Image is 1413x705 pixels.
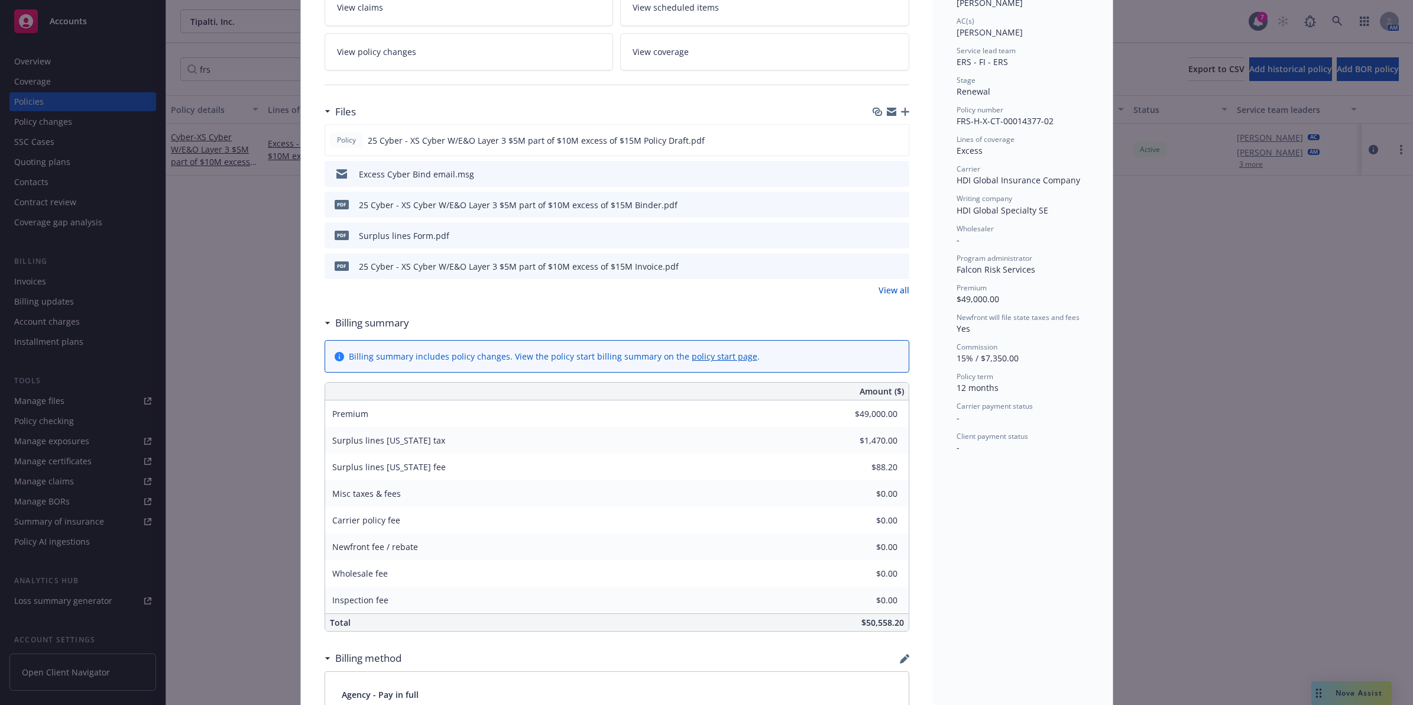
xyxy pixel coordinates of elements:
button: download file [874,134,884,147]
span: Surplus lines [US_STATE] tax [332,435,445,446]
button: preview file [894,260,905,273]
span: - [957,412,960,423]
span: View claims [337,1,383,14]
span: Total [330,617,351,628]
span: View coverage [633,46,689,58]
a: policy start page [692,351,757,362]
div: Excess [957,144,1089,157]
a: View all [879,284,909,296]
span: Client payment status [957,431,1028,441]
span: $49,000.00 [957,293,999,305]
span: Writing company [957,193,1012,203]
button: preview file [894,229,905,242]
span: Premium [332,408,368,419]
input: 0.00 [828,405,905,423]
div: Billing summary includes policy changes. View the policy start billing summary on the . [349,350,760,363]
span: Renewal [957,86,990,97]
span: Program administrator [957,253,1032,263]
span: 12 months [957,382,999,393]
span: Surplus lines [US_STATE] fee [332,461,446,473]
h3: Billing summary [335,315,409,331]
span: View scheduled items [633,1,719,14]
button: preview file [894,199,905,211]
span: 25 Cyber - XS Cyber W/E&O Layer 3 $5M part of $10M excess of $15M Policy Draft.pdf [368,134,705,147]
input: 0.00 [828,591,905,609]
h3: Billing method [335,651,401,666]
span: Premium [957,283,987,293]
span: ERS - FI - ERS [957,56,1008,67]
span: Newfront will file state taxes and fees [957,312,1080,322]
span: View policy changes [337,46,416,58]
span: Wholesale fee [332,568,388,579]
span: Wholesaler [957,224,994,234]
span: [PERSON_NAME] [957,27,1023,38]
span: Policy [335,135,358,145]
div: Billing method [325,651,401,666]
input: 0.00 [828,432,905,449]
button: download file [875,199,884,211]
span: Inspection fee [332,594,388,606]
span: Newfront fee / rebate [332,541,418,552]
input: 0.00 [828,565,905,583]
span: HDI Global Insurance Company [957,174,1080,186]
div: Billing summary [325,315,409,331]
span: HDI Global Specialty SE [957,205,1048,216]
div: Files [325,104,356,119]
span: AC(s) [957,16,974,26]
span: Commission [957,342,997,352]
input: 0.00 [828,485,905,503]
span: Falcon Risk Services [957,264,1035,275]
a: View coverage [620,33,909,70]
a: View policy changes [325,33,614,70]
span: - [957,234,960,245]
span: Carrier [957,164,980,174]
span: Carrier payment status [957,401,1033,411]
input: 0.00 [828,512,905,529]
button: preview file [893,134,904,147]
span: pdf [335,200,349,209]
div: 25 Cyber - XS Cyber W/E&O Layer 3 $5M part of $10M excess of $15M Invoice.pdf [359,260,679,273]
span: pdf [335,231,349,240]
span: Policy term [957,371,993,381]
span: Service lead team [957,46,1016,56]
div: 25 Cyber - XS Cyber W/E&O Layer 3 $5M part of $10M excess of $15M Binder.pdf [359,199,678,211]
span: Stage [957,75,976,85]
span: 15% / $7,350.00 [957,353,1019,364]
button: download file [875,229,884,242]
span: Policy number [957,105,1003,115]
div: Surplus lines Form.pdf [359,229,449,242]
span: Carrier policy fee [332,515,400,526]
button: download file [875,260,884,273]
span: pdf [335,261,349,270]
span: $50,558.20 [861,617,904,628]
button: preview file [894,168,905,180]
button: download file [875,168,884,180]
input: 0.00 [828,538,905,556]
span: FRS-H-X-CT-00014377-02 [957,115,1054,127]
input: 0.00 [828,458,905,476]
span: Misc taxes & fees [332,488,401,499]
span: Amount ($) [860,385,904,397]
h3: Files [335,104,356,119]
span: Yes [957,323,970,334]
span: - [957,442,960,453]
span: Lines of coverage [957,134,1015,144]
div: Excess Cyber Bind email.msg [359,168,474,180]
